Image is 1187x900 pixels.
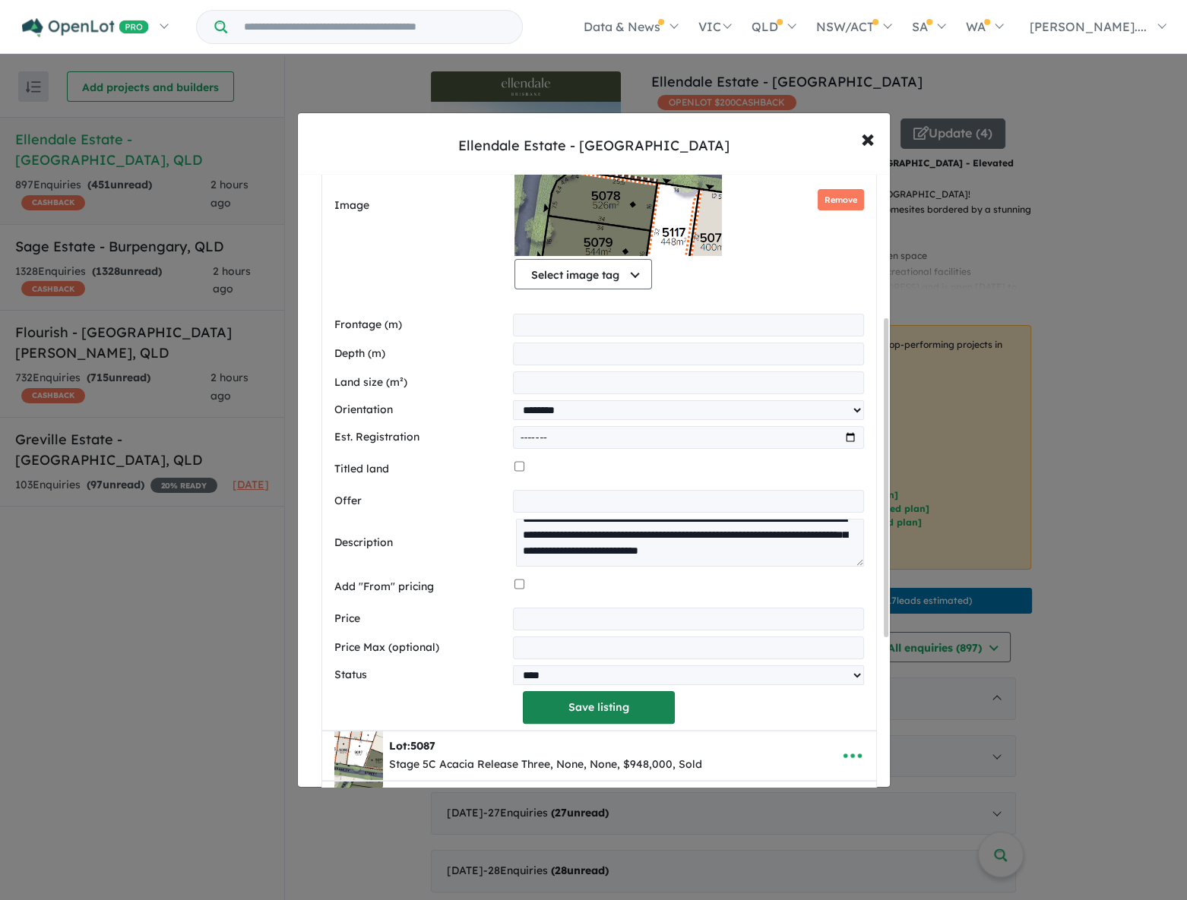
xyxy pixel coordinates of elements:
[334,345,508,363] label: Depth (m)
[514,259,652,289] button: Select image tag
[334,639,508,657] label: Price Max (optional)
[334,492,508,510] label: Offer
[334,316,508,334] label: Frontage (m)
[458,136,730,156] div: Ellendale Estate - [GEOGRAPHIC_DATA]
[334,534,511,552] label: Description
[334,666,508,684] label: Status
[334,374,508,392] label: Land size (m²)
[389,756,702,774] div: Stage 5C Acacia Release Three, None, None, $948,000, Sold
[334,460,509,478] label: Titled land
[334,578,509,596] label: Add "From" pricing
[334,610,508,628] label: Price
[818,189,864,211] button: Remove
[334,731,383,780] img: Ellendale%20Estate%20-%20Upper%20Kedron%20-%20Lot%205087___1747372064.png
[389,739,435,753] b: Lot:
[334,428,508,447] label: Est. Registration
[1030,19,1147,34] span: [PERSON_NAME]....
[334,782,383,830] img: Ellendale%20Estate%20-%20Upper%20Kedron%20-%20Lot%205060___1751847872.png
[334,401,508,419] label: Orientation
[230,11,519,43] input: Try estate name, suburb, builder or developer
[861,122,875,154] span: ×
[334,197,509,215] label: Image
[22,18,149,37] img: Openlot PRO Logo White
[523,691,675,724] button: Save listing
[410,739,435,753] span: 5087
[514,104,721,256] img: Ellendale Estate - Upper Kedron - Lot 5078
